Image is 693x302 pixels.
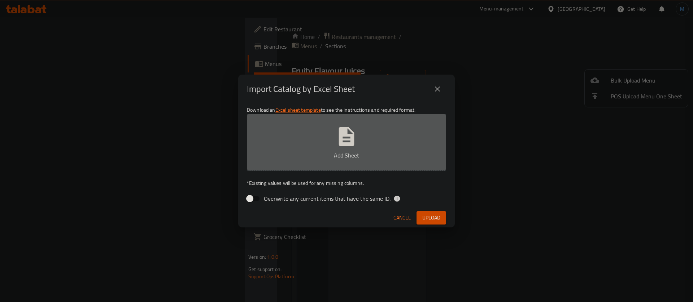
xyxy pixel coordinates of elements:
[275,105,321,115] a: Excel sheet template
[393,195,401,202] svg: If the overwrite option isn't selected, then the items that match an existing ID will be ignored ...
[247,83,355,95] h2: Import Catalog by Excel Sheet
[264,194,391,203] span: Overwrite any current items that have the same ID.
[247,114,446,171] button: Add Sheet
[417,211,446,225] button: Upload
[247,179,446,187] p: Existing values will be used for any missing columns.
[393,213,411,222] span: Cancel
[429,80,446,98] button: close
[391,211,414,225] button: Cancel
[258,151,435,160] p: Add Sheet
[238,103,455,208] div: Download an to see the instructions and required format.
[422,213,440,222] span: Upload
